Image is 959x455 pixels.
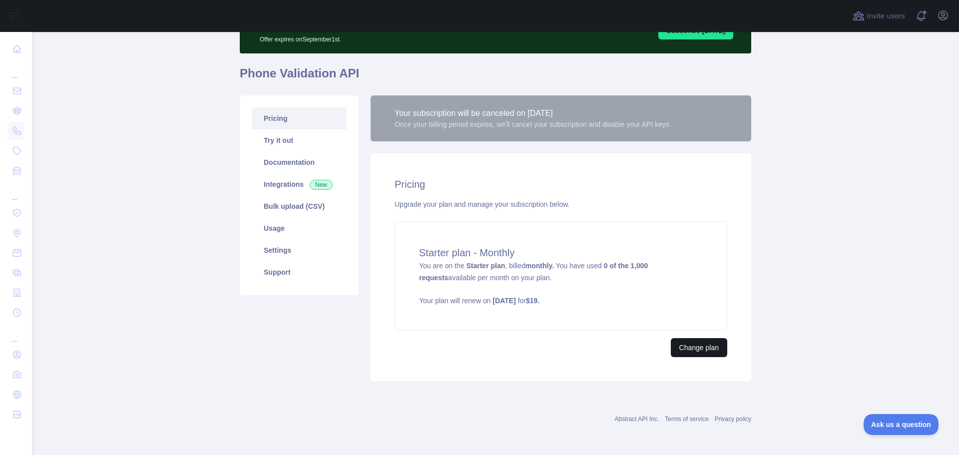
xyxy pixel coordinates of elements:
[8,324,24,344] div: ...
[252,217,347,239] a: Usage
[8,60,24,80] div: ...
[665,416,708,423] a: Terms of service
[252,261,347,283] a: Support
[715,416,751,423] a: Privacy policy
[252,129,347,151] a: Try it out
[466,262,505,270] strong: Starter plan
[252,151,347,173] a: Documentation
[851,8,907,24] button: Invite users
[310,180,333,190] span: New
[252,173,347,195] a: Integrations New
[252,107,347,129] a: Pricing
[492,297,515,305] strong: [DATE]
[252,239,347,261] a: Settings
[260,31,534,43] p: Offer expires on September 1st.
[240,65,751,89] h1: Phone Validation API
[419,246,703,260] h4: Starter plan - Monthly
[419,262,703,306] span: You are on the , billed You have used available per month on your plan.
[526,297,539,305] strong: $ 19 .
[525,262,554,270] strong: monthly.
[395,177,727,191] h2: Pricing
[419,296,703,306] p: Your plan will renew on for
[252,195,347,217] a: Bulk upload (CSV)
[8,182,24,202] div: ...
[395,119,671,129] div: Once your billing period expires, we'll cancel your subscription and disable your API keys.
[615,416,659,423] a: Abstract API Inc.
[671,338,727,357] button: Change plan
[395,199,727,209] div: Upgrade your plan and manage your subscription below.
[864,414,939,435] iframe: Toggle Customer Support
[867,10,905,22] span: Invite users
[395,107,671,119] div: Your subscription will be canceled on [DATE]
